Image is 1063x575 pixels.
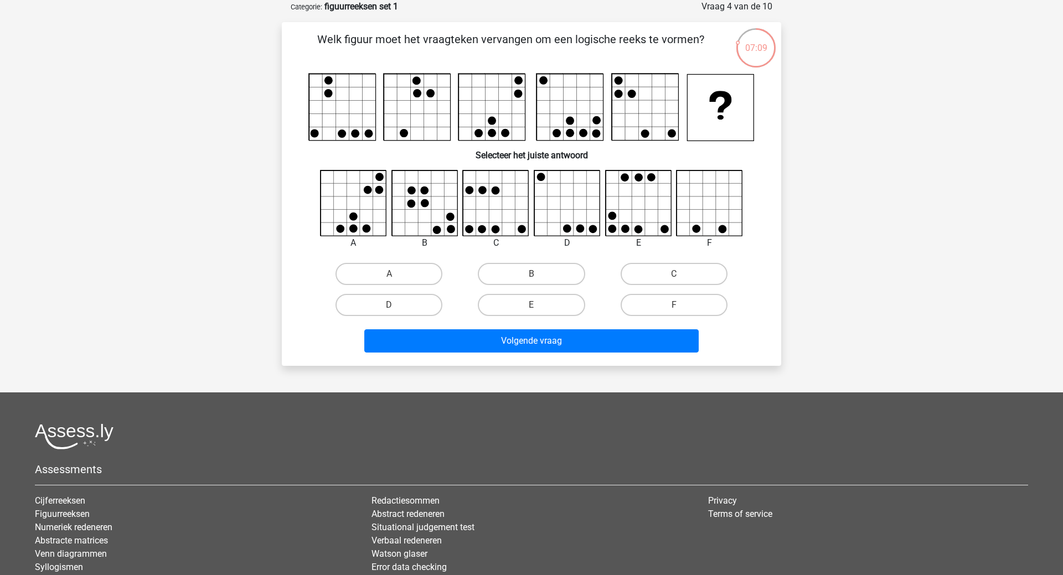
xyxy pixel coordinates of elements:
[364,329,699,353] button: Volgende vraag
[35,423,113,449] img: Assessly logo
[35,463,1028,476] h5: Assessments
[597,236,680,250] div: E
[621,263,727,285] label: C
[300,141,763,160] h6: Selecteer het juiste antwoord
[35,535,108,546] a: Abstracte matrices
[371,522,474,532] a: Situational judgement test
[35,509,90,519] a: Figuurreeksen
[478,263,585,285] label: B
[525,236,609,250] div: D
[371,535,442,546] a: Verbaal redeneren
[300,31,722,64] p: Welk figuur moet het vraagteken vervangen om een logische reeks te vormen?
[371,495,440,506] a: Redactiesommen
[324,1,398,12] strong: figuurreeksen set 1
[668,236,751,250] div: F
[708,509,772,519] a: Terms of service
[35,562,83,572] a: Syllogismen
[371,562,447,572] a: Error data checking
[371,548,427,559] a: Watson glaser
[454,236,538,250] div: C
[621,294,727,316] label: F
[371,509,445,519] a: Abstract redeneren
[383,236,467,250] div: B
[35,495,85,506] a: Cijferreeksen
[312,236,395,250] div: A
[35,522,112,532] a: Numeriek redeneren
[35,548,107,559] a: Venn diagrammen
[291,3,322,11] small: Categorie:
[708,495,737,506] a: Privacy
[478,294,585,316] label: E
[735,27,777,55] div: 07:09
[336,294,442,316] label: D
[336,263,442,285] label: A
